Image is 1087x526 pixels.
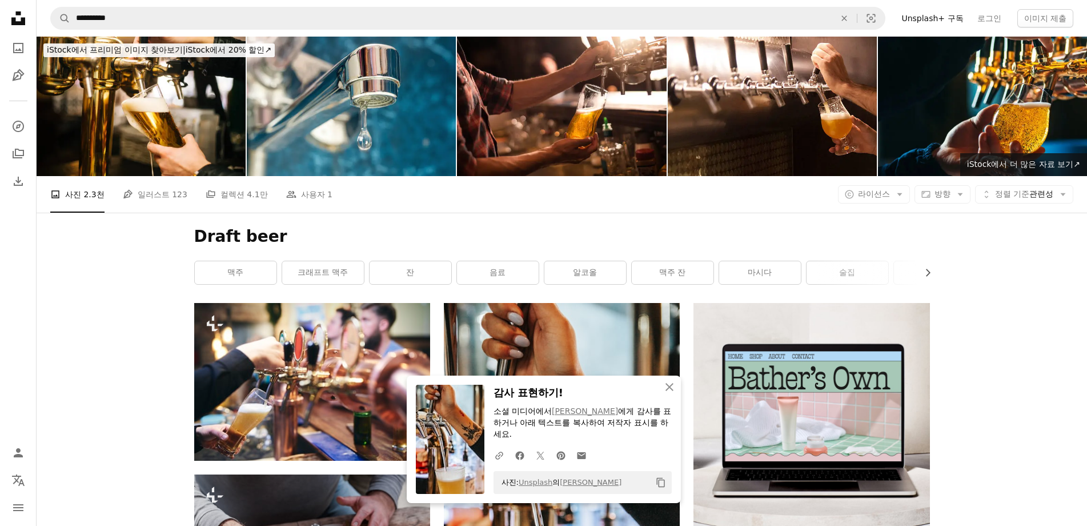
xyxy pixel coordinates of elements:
a: 맥주 잔 [632,261,713,284]
a: 로그인 [970,9,1008,27]
span: 123 [172,188,187,201]
a: [PERSON_NAME] [560,478,621,487]
a: 술집 [807,261,888,284]
span: 4.1만 [247,188,267,201]
a: 로그인 / 가입 [7,441,30,464]
img: 맥주 누르세요. [668,37,877,176]
button: 삭제 [832,7,857,29]
button: 클립보드에 복사하기 [651,473,671,492]
button: 언어 [7,469,30,492]
a: 컬렉션 [7,142,30,165]
a: [PERSON_NAME] [552,407,618,416]
span: 관련성 [995,189,1053,200]
a: 맥주 [195,261,276,284]
a: Pinterest에 공유 [551,444,571,467]
img: 쏟아지는 맥주 [37,37,246,176]
button: 시각적 검색 [857,7,885,29]
a: 잔 [370,261,451,284]
img: 고객에게 시원한 맥주 한 잔을 따르는 바텐더의 손 [194,303,430,461]
a: 고객에게 시원한 맥주 한 잔을 따르는 바텐더의 손 [194,377,430,387]
a: 컬렉션 4.1만 [206,176,268,213]
button: 정렬 기준관련성 [975,185,1073,204]
button: Unsplash 검색 [51,7,70,29]
span: 1 [327,188,332,201]
a: 일러스트 123 [123,176,187,213]
a: 탐색 [7,115,30,138]
a: iStock에서 프리미엄 이미지 찾아보기|iStock에서 20% 할인↗ [37,37,282,64]
p: 소셜 미디어에서 에게 감사를 표하거나 아래 텍스트를 복사하여 저작자 표시를 하세요. [494,406,672,440]
span: iStock에서 더 많은 자료 보기 ↗ [967,160,1080,169]
button: 이미지 제출 [1017,9,1073,27]
img: 유리에 바텐더 붓는 생맥주의 클로즈업 [878,37,1087,176]
a: Twitter에 공유 [530,444,551,467]
span: 라이선스 [858,189,890,198]
a: 사진 [7,37,30,59]
a: iStock에서 더 많은 자료 보기↗ [960,153,1087,176]
a: 알코올 [544,261,626,284]
span: iStock에서 20% 할인 ↗ [47,45,271,54]
a: 사용자 1 [286,176,332,213]
a: 크래프트 맥주 [282,261,364,284]
button: 라이선스 [838,185,910,204]
span: 사진: 의 [496,473,622,492]
button: 방향 [914,185,970,204]
img: 새는 수도꼭지에서 물방울이 떨어집니다. [247,37,456,176]
a: 마시다 [719,261,801,284]
a: 음료 [457,261,539,284]
form: 사이트 전체에서 이미지 찾기 [50,7,885,30]
span: 방향 [934,189,950,198]
h1: Draft beer [194,226,930,247]
a: Unsplash+ 구독 [895,9,970,27]
img: 맥주 누르세요. [457,37,666,176]
a: 일러스트 [7,64,30,87]
span: 정렬 기준 [995,189,1029,198]
button: 목록을 오른쪽으로 스크롤 [917,261,930,284]
a: Unsplash [519,478,552,487]
h3: 감사 표현하기! [494,385,672,401]
span: iStock에서 프리미엄 이미지 찾아보기 | [47,45,186,54]
button: 메뉴 [7,496,30,519]
a: 다운로드 내역 [7,170,30,193]
a: 선술집 [894,261,976,284]
a: 이메일로 공유에 공유 [571,444,592,467]
a: Facebook에 공유 [510,444,530,467]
